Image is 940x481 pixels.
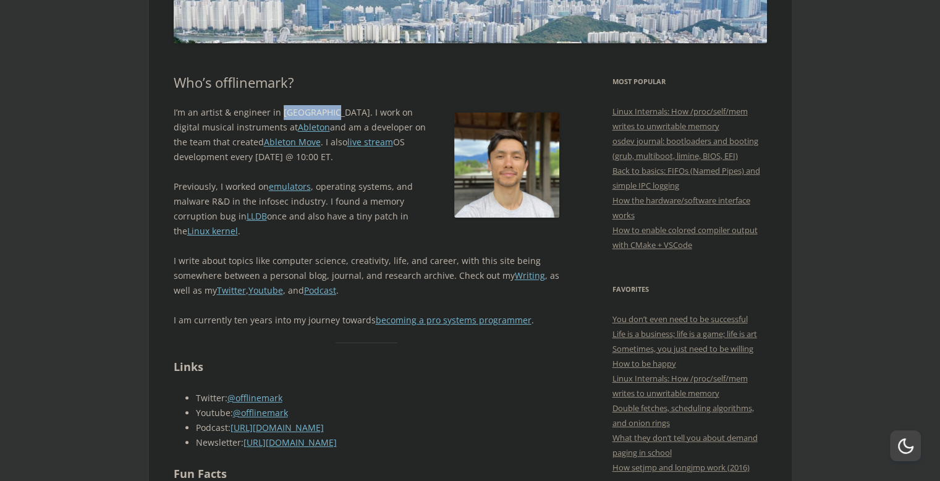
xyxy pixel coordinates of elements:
h2: Links [174,358,560,376]
a: @offlinemark [233,407,288,419]
a: Writing [515,270,545,281]
a: Double fetches, scheduling algorithms, and onion rings [612,402,754,428]
a: Life is a business; life is a game; life is art [612,328,757,339]
li: Youtube: [196,406,560,420]
a: @offlinemark [227,392,282,404]
li: Twitter: [196,391,560,406]
a: Back to basics: FIFOs (Named Pipes) and simple IPC logging [612,165,760,191]
a: becoming a pro systems programmer [376,314,531,326]
p: I write about topics like computer science, creativity, life, and career, with this site being so... [174,253,560,298]
a: live stream [347,136,393,148]
a: How to enable colored compiler output with CMake + VSCode [612,224,758,250]
p: I am currently ten years into my journey towards . [174,313,560,328]
li: Podcast: [196,420,560,435]
a: Twitter [217,284,246,296]
a: Ableton Move [264,136,321,148]
a: You don’t even need to be successful [612,313,748,325]
p: Previously, I worked on , operating systems, and malware R&D in the infosec industry. I found a m... [174,179,560,239]
h3: Most Popular [612,74,767,89]
a: Linux kernel [187,225,238,237]
h1: Who’s offlinemark? [174,74,560,90]
a: Linux Internals: How /proc/self/mem writes to unwritable memory [612,106,748,132]
a: How setjmp and longjmp work (2016) [612,462,750,473]
a: What they don’t tell you about demand paging in school [612,432,758,458]
a: Linux Internals: How /proc/self/mem writes to unwritable memory [612,373,748,399]
a: Youtube [248,284,283,296]
a: [URL][DOMAIN_NAME] [231,422,324,433]
a: emulators [269,181,311,192]
p: I’m an artist & engineer in [GEOGRAPHIC_DATA]. I work on digital musical instruments at and am a ... [174,105,560,164]
a: LLDB [247,210,267,222]
a: How to be happy [612,358,676,369]
a: osdev journal: bootloaders and booting (grub, multiboot, limine, BIOS, EFI) [612,135,758,161]
a: Podcast [304,284,336,296]
a: [URL][DOMAIN_NAME] [243,436,337,448]
h3: Favorites [612,282,767,297]
a: Sometimes, you just need to be willing [612,343,753,354]
a: How the hardware/software interface works [612,195,750,221]
li: Newsletter: [196,435,560,450]
a: Ableton [298,121,330,133]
